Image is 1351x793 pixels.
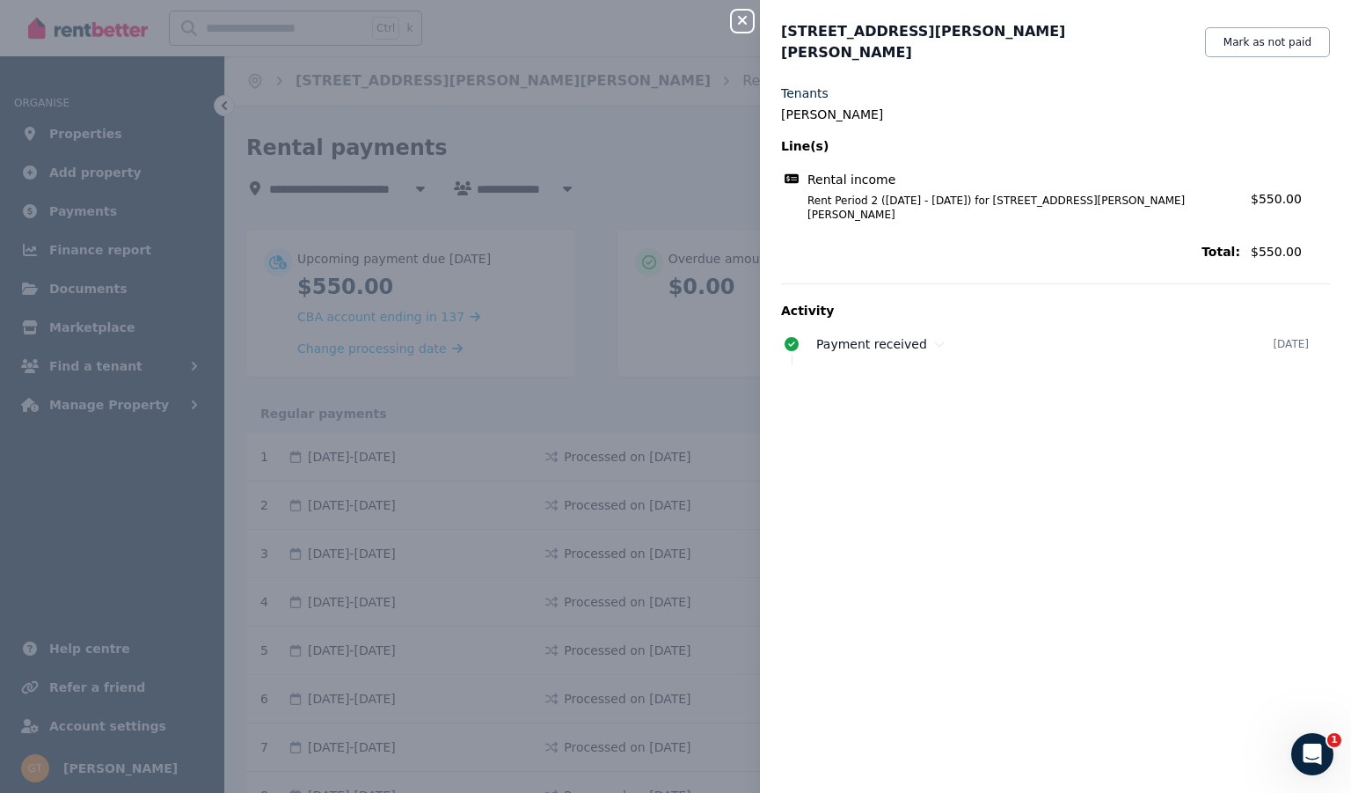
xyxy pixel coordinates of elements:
span: $550.00 [1251,243,1330,261]
button: Mark as not paid [1205,27,1330,57]
span: 1 [1327,733,1341,747]
span: Total: [781,243,1240,261]
span: [STREET_ADDRESS][PERSON_NAME][PERSON_NAME] [781,21,1194,63]
time: [DATE] [1273,337,1309,351]
span: Line(s) [781,137,1240,155]
p: Activity [781,302,1330,319]
span: $550.00 [1251,192,1302,206]
span: Rental income [807,171,895,188]
label: Tenants [781,84,829,102]
span: Rent Period 2 ([DATE] - [DATE]) for [STREET_ADDRESS][PERSON_NAME][PERSON_NAME] [786,194,1240,222]
legend: [PERSON_NAME] [781,106,1330,123]
iframe: Intercom live chat [1291,733,1333,775]
span: Payment received [816,337,927,351]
